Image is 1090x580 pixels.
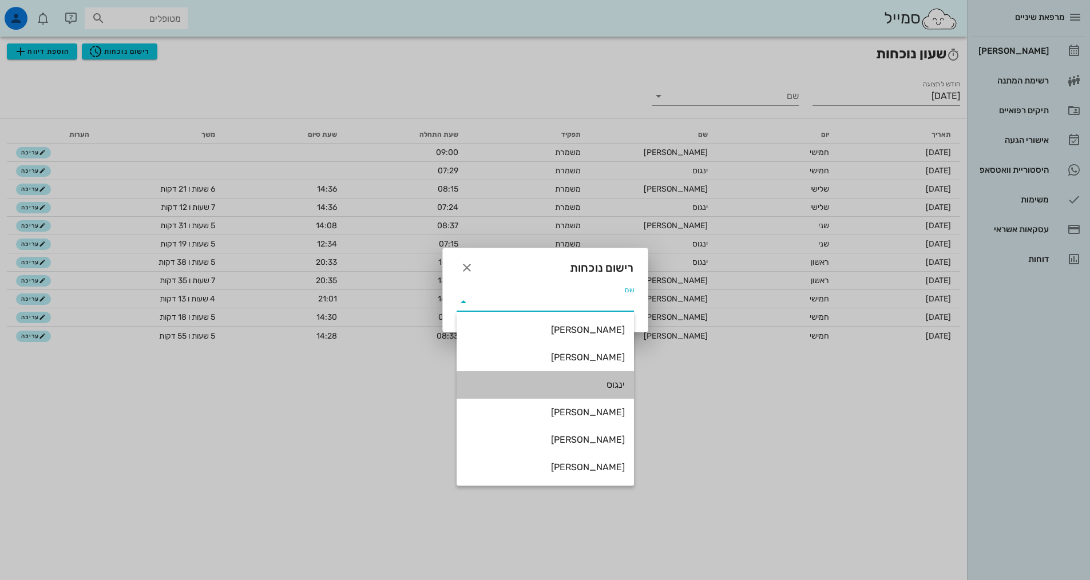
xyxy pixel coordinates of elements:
label: שם [625,286,634,295]
div: [PERSON_NAME] [466,434,625,445]
div: ינגוס [466,379,625,390]
div: [PERSON_NAME] [466,324,625,335]
div: [PERSON_NAME] [466,462,625,472]
div: [PERSON_NAME] [466,352,625,363]
div: [PERSON_NAME] [466,407,625,418]
div: רישום נוכחות [443,248,648,284]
